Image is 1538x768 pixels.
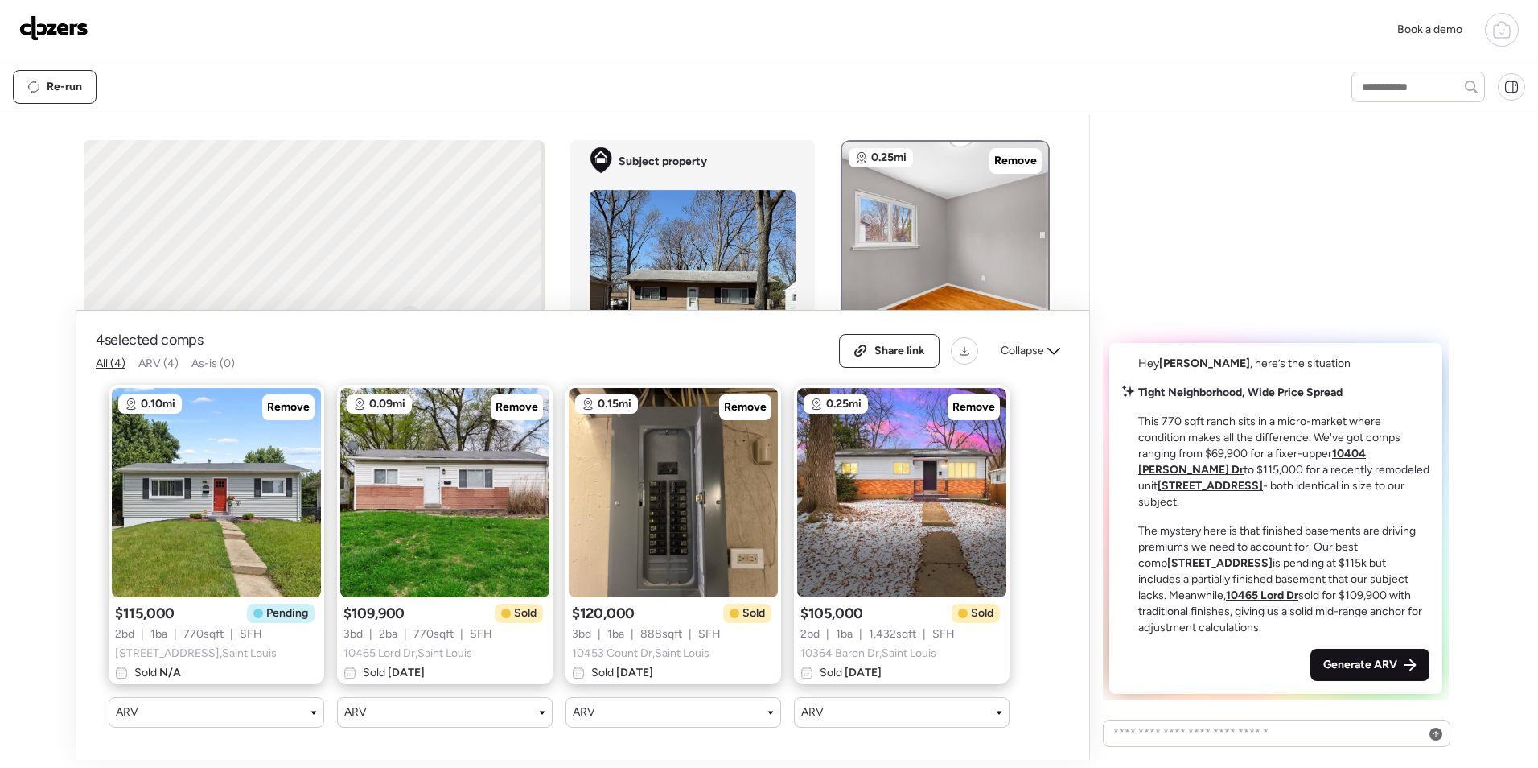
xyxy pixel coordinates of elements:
span: ARV (4) [138,357,179,370]
span: Pending [266,605,308,621]
a: [STREET_ADDRESS] [1167,556,1273,570]
p: This 770 sqft ranch sits in a micro-market where condition makes all the difference. We've got co... [1138,414,1429,510]
strong: Tight Neighborhood, Wide Price Spread [1138,386,1343,399]
span: ARV [116,704,138,721]
span: $109,900 [343,604,405,623]
span: Sold [971,605,993,621]
span: 2 bd [115,626,134,642]
span: | [631,626,634,642]
span: 0.25mi [871,150,907,166]
img: Logo [19,15,88,41]
span: Sold [363,665,425,681]
span: | [598,626,601,642]
span: 3 bd [572,626,591,642]
span: ARV [801,704,824,721]
span: Remove [496,399,538,415]
span: Book a demo [1397,23,1462,36]
span: SFH [240,626,262,642]
span: | [689,626,692,642]
span: SFH [698,626,721,642]
span: Collapse [1001,343,1044,359]
span: As-is (0) [191,357,235,370]
a: 10465 Lord Dr [1226,588,1298,602]
span: [DATE] [385,666,425,679]
span: 10453 Count Dr , Saint Louis [572,646,709,662]
span: | [859,626,862,642]
span: 1 ba [607,626,624,642]
span: Generate ARV [1323,657,1397,673]
span: Share link [874,343,925,359]
span: Hey , here’s the situation [1138,357,1351,370]
span: 0.10mi [141,396,175,412]
span: 770 sqft [183,626,224,642]
span: | [174,626,177,642]
span: Remove [724,399,767,415]
span: Sold [591,665,653,681]
span: | [460,626,463,642]
span: ARV [344,704,367,721]
span: 4 selected comps [96,330,204,349]
span: | [369,626,372,642]
span: 10465 Lord Dr , Saint Louis [343,646,472,662]
span: 1 ba [836,626,853,642]
span: SFH [470,626,492,642]
span: Remove [952,399,995,415]
span: Remove [994,153,1037,169]
span: Subject property [619,154,707,170]
span: 888 sqft [640,626,682,642]
span: Sold [514,605,537,621]
span: 2 bd [800,626,820,642]
span: | [141,626,144,642]
span: [PERSON_NAME] [1159,357,1250,370]
span: N/A [157,666,181,679]
span: Re-run [47,79,82,95]
span: [STREET_ADDRESS] , Saint Louis [115,646,277,662]
span: [DATE] [842,666,882,679]
span: All (4) [96,357,125,370]
span: | [826,626,829,642]
span: | [923,626,926,642]
a: [STREET_ADDRESS] [1158,479,1263,493]
p: The mystery here is that finished basements are driving premiums we need to account for. Our best... [1138,523,1429,636]
span: 0.25mi [826,396,862,412]
span: Remove [267,399,310,415]
span: Sold [820,665,882,681]
span: 1 ba [150,626,167,642]
span: 1,432 sqft [869,626,916,642]
span: Sold [134,665,181,681]
span: | [404,626,407,642]
span: Sold [742,605,765,621]
span: 2 ba [379,626,397,642]
span: 0.09mi [369,396,405,412]
span: 770 sqft [413,626,454,642]
span: [DATE] [614,666,653,679]
span: | [230,626,233,642]
span: $120,000 [572,604,635,623]
span: 10364 Baron Dr , Saint Louis [800,646,936,662]
span: ARV [573,704,595,721]
span: $105,000 [800,604,863,623]
span: 0.15mi [598,396,631,412]
span: 3 bd [343,626,363,642]
span: $115,000 [115,604,175,623]
span: SFH [932,626,955,642]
